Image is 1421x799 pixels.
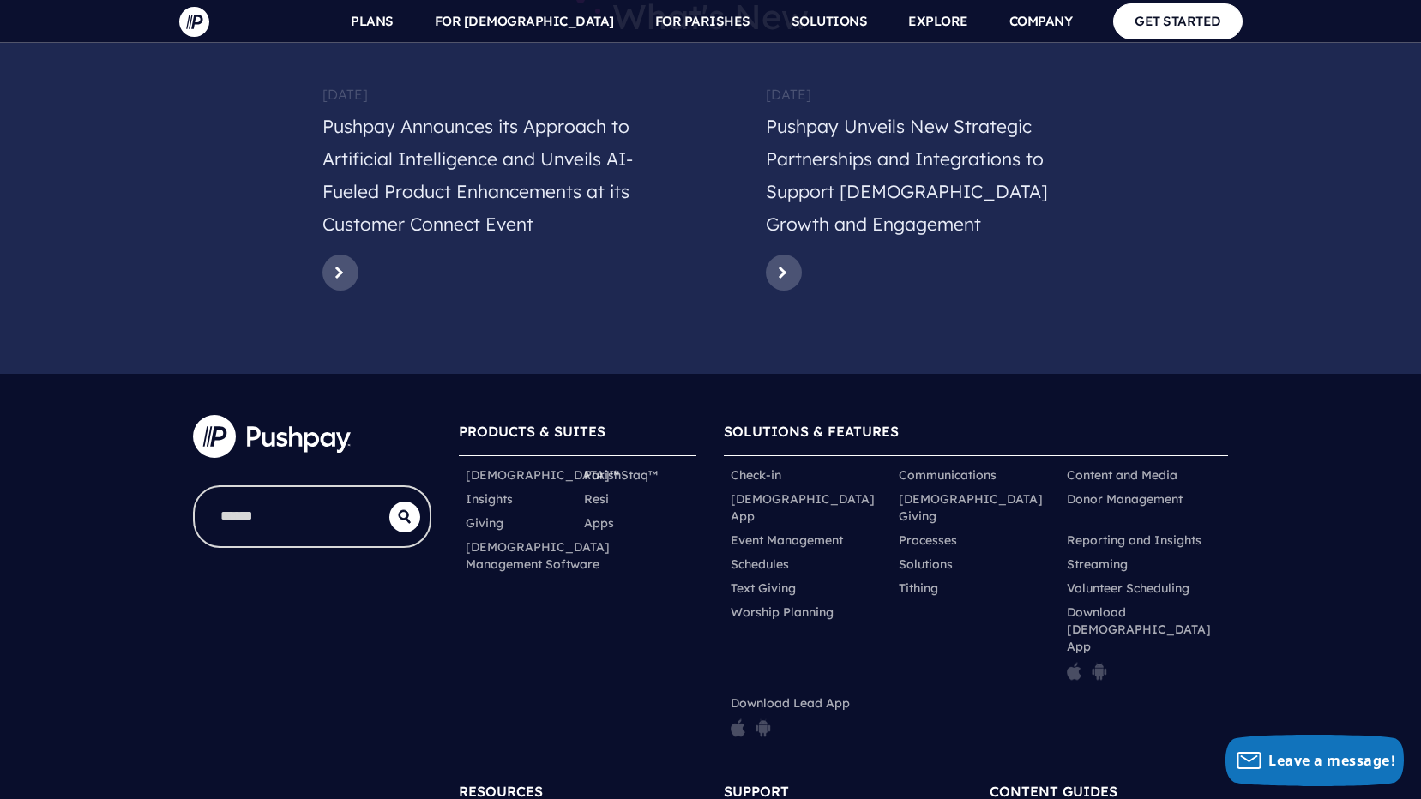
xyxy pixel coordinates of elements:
[466,490,513,508] a: Insights
[899,532,957,549] a: Processes
[1067,466,1177,484] a: Content and Media
[466,514,503,532] a: Giving
[766,78,1099,111] h6: [DATE]
[1225,735,1404,786] button: Leave a message!
[899,556,953,573] a: Solutions
[584,490,609,508] a: Resi
[1067,580,1189,597] a: Volunteer Scheduling
[899,466,997,484] a: Communications
[466,538,610,573] a: [DEMOGRAPHIC_DATA] Management Software
[731,466,781,484] a: Check-in
[731,580,796,597] a: Text Giving
[731,604,834,621] a: Worship Planning
[459,415,697,455] h6: PRODUCTS & SUITES
[724,691,892,748] li: Download Lead App
[731,532,843,549] a: Event Management
[899,580,938,597] a: Tithing
[899,490,1053,525] a: [DEMOGRAPHIC_DATA] Giving
[1113,3,1243,39] a: GET STARTED
[322,78,656,111] h6: [DATE]
[1067,532,1201,549] a: Reporting and Insights
[1268,751,1395,770] span: Leave a message!
[322,111,656,247] h5: Pushpay Announces its Approach to Artificial Intelligence and Unveils AI-Fueled Product Enhanceme...
[1092,662,1107,681] img: pp_icon_gplay.png
[766,111,1099,247] h5: Pushpay Unveils New Strategic Partnerships and Integrations to Support [DEMOGRAPHIC_DATA] Growth ...
[1067,662,1081,681] img: pp_icon_appstore.png
[731,556,789,573] a: Schedules
[584,466,658,484] a: ParishStaq™
[756,718,771,737] img: pp_icon_gplay.png
[466,466,619,484] a: [DEMOGRAPHIC_DATA]™
[731,718,745,737] img: pp_icon_appstore.png
[731,490,885,525] a: [DEMOGRAPHIC_DATA] App
[1060,600,1228,691] li: Download [DEMOGRAPHIC_DATA] App
[1067,556,1128,573] a: Streaming
[724,415,1228,455] h6: SOLUTIONS & FEATURES
[1067,490,1183,508] a: Donor Management
[584,514,614,532] a: Apps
